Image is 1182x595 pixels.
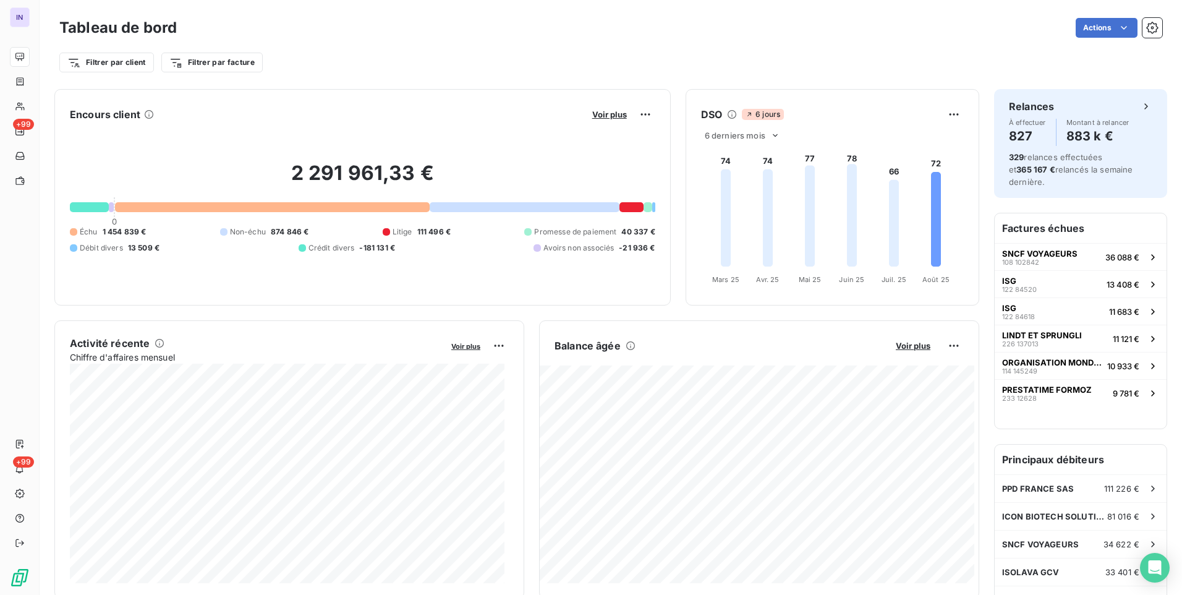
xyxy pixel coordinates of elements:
[1107,280,1139,289] span: 13 408 €
[555,338,621,353] h6: Balance âgée
[1076,18,1137,38] button: Actions
[359,242,395,254] span: -181 131 €
[1009,119,1046,126] span: À effectuer
[70,351,443,364] span: Chiffre d'affaires mensuel
[1002,539,1079,549] span: SNCF VOYAGEURS
[839,275,864,284] tspan: Juin 25
[1002,512,1107,521] span: ICON BIOTECH SOLUTION
[70,107,140,122] h6: Encours client
[705,131,765,140] span: 6 derniers mois
[1107,361,1139,371] span: 10 933 €
[1107,512,1139,521] span: 81 016 €
[70,161,655,198] h2: 2 291 961,33 €
[1113,334,1139,344] span: 11 121 €
[1002,276,1016,286] span: ISG
[1016,165,1055,174] span: 365 167 €
[1113,388,1139,398] span: 9 781 €
[1009,152,1133,187] span: relances effectuées et relancés la semaine dernière.
[756,275,779,284] tspan: Avr. 25
[995,352,1167,379] button: ORGANISATION MONDIALE DE LA [DEMOGRAPHIC_DATA]114 14524910 933 €
[308,242,355,254] span: Crédit divers
[1002,286,1037,293] span: 122 84520
[13,456,34,468] span: +99
[995,243,1167,270] button: SNCF VOYAGEURS108 10284236 088 €
[1002,385,1092,395] span: PRESTATIME FORMOZ
[1002,330,1082,340] span: LINDT ET SPRUNGLI
[417,226,451,238] span: 111 496 €
[543,242,614,254] span: Avoirs non associés
[1066,119,1129,126] span: Montant à relancer
[1002,484,1074,494] span: PPD FRANCE SAS
[1002,357,1102,367] span: ORGANISATION MONDIALE DE LA [DEMOGRAPHIC_DATA]
[1002,303,1016,313] span: ISG
[882,275,906,284] tspan: Juil. 25
[1109,307,1139,317] span: 11 683 €
[451,342,480,351] span: Voir plus
[1105,567,1139,577] span: 33 401 €
[534,226,616,238] span: Promesse de paiement
[1002,313,1035,320] span: 122 84618
[448,340,484,351] button: Voir plus
[10,7,30,27] div: IN
[1140,553,1170,583] div: Open Intercom Messenger
[1105,252,1139,262] span: 36 088 €
[621,226,655,238] span: 40 337 €
[1002,340,1039,348] span: 226 137013
[161,53,263,72] button: Filtrer par facture
[589,109,631,120] button: Voir plus
[995,297,1167,325] button: ISG122 8461811 683 €
[1002,367,1037,375] span: 114 145249
[995,445,1167,474] h6: Principaux débiteurs
[1009,152,1024,162] span: 329
[1002,567,1060,577] span: ISOLAVA GCV
[1002,249,1078,259] span: SNCF VOYAGEURS
[1103,539,1139,549] span: 34 622 €
[798,275,821,284] tspan: Mai 25
[995,325,1167,352] button: LINDT ET SPRUNGLI226 13701311 121 €
[128,242,159,254] span: 13 509 €
[393,226,412,238] span: Litige
[592,109,627,119] span: Voir plus
[112,216,117,226] span: 0
[80,242,123,254] span: Débit divers
[1002,395,1037,402] span: 233 12628
[59,17,177,39] h3: Tableau de bord
[1009,126,1046,146] h4: 827
[922,275,950,284] tspan: Août 25
[619,242,655,254] span: -21 936 €
[1066,126,1129,146] h4: 883 k €
[10,121,29,141] a: +99
[995,270,1167,297] button: ISG122 8452013 408 €
[712,275,739,284] tspan: Mars 25
[230,226,266,238] span: Non-échu
[1002,259,1039,266] span: 108 102842
[742,109,784,120] span: 6 jours
[271,226,308,238] span: 874 846 €
[1009,99,1054,114] h6: Relances
[896,341,930,351] span: Voir plus
[70,336,150,351] h6: Activité récente
[995,379,1167,406] button: PRESTATIME FORMOZ233 126289 781 €
[995,213,1167,243] h6: Factures échues
[59,53,154,72] button: Filtrer par client
[892,340,934,351] button: Voir plus
[103,226,147,238] span: 1 454 839 €
[13,119,34,130] span: +99
[1104,484,1139,494] span: 111 226 €
[80,226,98,238] span: Échu
[10,568,30,588] img: Logo LeanPay
[701,107,722,122] h6: DSO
